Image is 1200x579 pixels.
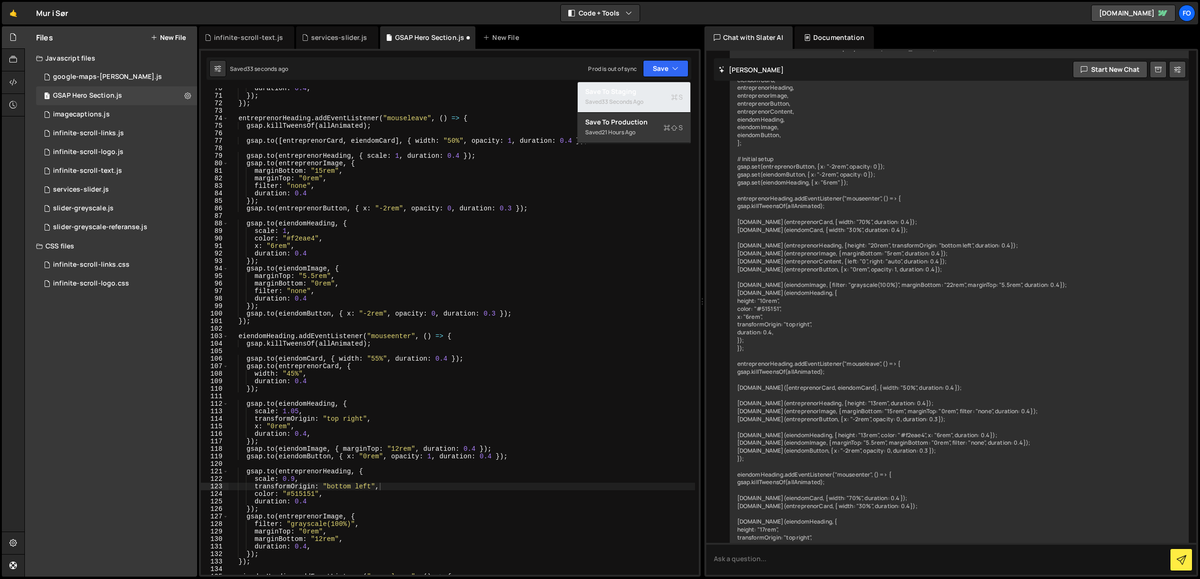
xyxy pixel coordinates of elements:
[671,93,683,102] span: S
[201,363,229,370] div: 107
[201,122,229,130] div: 75
[201,85,229,92] div: 70
[44,93,50,100] span: 1
[201,130,229,137] div: 76
[201,160,229,167] div: 80
[1073,61,1147,78] button: Start new chat
[201,107,229,115] div: 73
[602,98,643,106] div: 33 seconds ago
[602,128,635,136] div: 21 hours ago
[201,453,229,460] div: 119
[201,302,229,310] div: 99
[201,393,229,400] div: 111
[664,123,683,132] span: S
[588,65,637,73] div: Prod is out of sync
[201,137,229,145] div: 77
[53,92,122,100] div: GSAP Hero Section.js
[214,33,283,42] div: infinite-scroll-text.js
[585,96,683,108] div: Saved
[201,250,229,257] div: 92
[201,445,229,453] div: 118
[53,167,122,175] div: infinite-scroll-text.js
[201,220,229,227] div: 88
[201,490,229,498] div: 124
[201,460,229,468] div: 120
[1178,5,1195,22] a: Fo
[36,274,197,293] div: 15856/44474.css
[53,261,130,269] div: infinite-scroll-links.css
[36,162,197,180] div: 15856/42353.js
[585,87,683,96] div: Save to Staging
[201,182,229,190] div: 83
[25,237,197,255] div: CSS files
[1091,5,1176,22] a: [DOMAIN_NAME]
[201,483,229,490] div: 123
[201,212,229,220] div: 87
[201,257,229,265] div: 93
[201,468,229,475] div: 121
[201,408,229,415] div: 113
[201,528,229,535] div: 129
[53,129,124,138] div: infinite-scroll-links.js
[151,34,186,41] button: New File
[585,117,683,127] div: Save to Production
[53,110,110,119] div: imagecaptions.js
[25,49,197,68] div: Javascript files
[311,33,367,42] div: services-slider.js
[201,340,229,347] div: 104
[53,148,123,156] div: infinite-scroll-logo.js
[201,565,229,573] div: 134
[230,65,288,73] div: Saved
[201,310,229,317] div: 100
[201,438,229,445] div: 117
[561,5,640,22] button: Code + Tools
[201,400,229,408] div: 112
[201,513,229,520] div: 127
[201,475,229,483] div: 122
[201,550,229,558] div: 132
[201,265,229,272] div: 94
[201,430,229,438] div: 116
[201,543,229,550] div: 131
[36,180,197,199] div: 15856/42255.js
[201,287,229,295] div: 97
[795,26,874,49] div: Documentation
[36,8,68,19] div: Mur i Sør
[53,204,114,213] div: slider-greyscale.js
[483,33,522,42] div: New File
[247,65,288,73] div: 33 seconds ago
[36,143,197,162] div: 15856/44475.js
[201,190,229,197] div: 84
[36,32,53,43] h2: Files
[53,279,129,288] div: infinite-scroll-logo.css
[201,355,229,363] div: 106
[36,68,197,86] div: 15856/44408.js
[201,295,229,302] div: 98
[53,223,147,232] div: slider-greyscale-referanse.js
[201,100,229,107] div: 72
[201,325,229,332] div: 102
[201,520,229,528] div: 128
[201,197,229,205] div: 85
[36,86,197,105] div: 15856/42251.js
[201,558,229,565] div: 133
[201,145,229,152] div: 78
[201,92,229,100] div: 71
[201,280,229,287] div: 96
[36,199,197,218] div: 15856/42354.js
[201,378,229,385] div: 109
[53,185,109,194] div: services-slider.js
[201,423,229,430] div: 115
[643,60,688,77] button: Save
[201,242,229,250] div: 91
[578,113,690,143] button: Save to ProductionS Saved21 hours ago
[578,82,690,113] button: Save to StagingS Saved33 seconds ago
[201,167,229,175] div: 81
[201,535,229,543] div: 130
[201,498,229,505] div: 125
[201,332,229,340] div: 103
[704,26,793,49] div: Chat with Slater AI
[201,347,229,355] div: 105
[718,65,784,74] h2: [PERSON_NAME]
